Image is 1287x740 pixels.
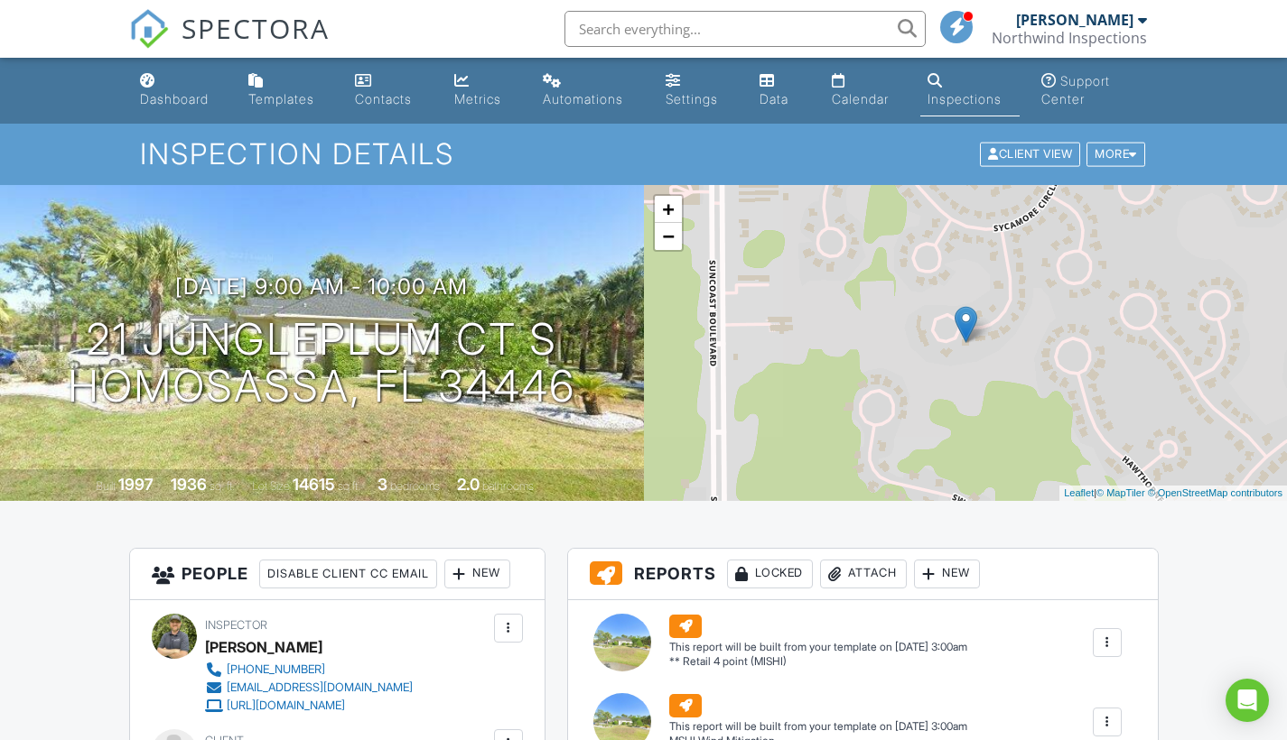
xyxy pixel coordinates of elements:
[205,697,413,715] a: [URL][DOMAIN_NAME]
[669,654,967,670] div: ** Retail 4 point (MISHI)
[760,91,788,106] div: Data
[1059,486,1287,501] div: |
[129,9,169,49] img: The Best Home Inspection Software - Spectora
[390,479,440,493] span: bedrooms
[655,223,682,250] a: Zoom out
[658,65,738,116] a: Settings
[130,549,545,600] h3: People
[820,560,907,588] div: Attach
[1086,143,1145,167] div: More
[241,65,333,116] a: Templates
[210,479,235,493] span: sq. ft.
[129,24,330,62] a: SPECTORA
[378,475,387,494] div: 3
[293,475,335,494] div: 14615
[825,65,907,116] a: Calendar
[348,65,433,116] a: Contacts
[444,560,510,588] div: New
[205,618,267,632] span: Inspector
[536,65,644,116] a: Automations (Basic)
[928,91,1002,106] div: Inspections
[338,479,360,493] span: sq.ft.
[227,680,413,695] div: [EMAIL_ADDRESS][DOMAIN_NAME]
[205,679,413,697] a: [EMAIL_ADDRESS][DOMAIN_NAME]
[980,143,1080,167] div: Client View
[355,91,412,106] div: Contacts
[68,316,575,412] h1: 21 Jungleplum Ct S Homosassa, FL 34446
[568,549,1158,600] h3: Reports
[227,698,345,713] div: [URL][DOMAIN_NAME]
[259,560,437,588] div: Disable Client CC Email
[992,29,1147,47] div: Northwind Inspections
[447,65,521,116] a: Metrics
[248,91,314,106] div: Templates
[543,91,623,106] div: Automations
[655,196,682,223] a: Zoom in
[914,560,980,588] div: New
[920,65,1020,116] a: Inspections
[140,138,1146,170] h1: Inspection Details
[482,479,534,493] span: bathrooms
[1041,73,1110,106] div: Support Center
[727,560,813,588] div: Locked
[171,475,207,494] div: 1936
[140,91,209,106] div: Dashboard
[666,91,718,106] div: Settings
[252,479,290,493] span: Lot Size
[175,274,468,299] h3: [DATE] 9:00 am - 10:00 am
[978,146,1085,160] a: Client View
[1034,65,1154,116] a: Support Center
[669,719,967,734] div: This report will be built from your template on [DATE] 3:00am
[118,475,154,494] div: 1997
[96,479,116,493] span: Built
[454,91,501,106] div: Metrics
[1016,11,1133,29] div: [PERSON_NAME]
[1148,487,1282,498] a: © OpenStreetMap contributors
[133,65,227,116] a: Dashboard
[205,634,322,661] div: [PERSON_NAME]
[182,9,330,47] span: SPECTORA
[1226,679,1269,722] div: Open Intercom Messenger
[457,475,480,494] div: 2.0
[832,91,889,106] div: Calendar
[752,65,810,116] a: Data
[227,662,325,677] div: [PHONE_NUMBER]
[1096,487,1145,498] a: © MapTiler
[564,11,926,47] input: Search everything...
[1064,487,1094,498] a: Leaflet
[669,640,967,654] div: This report will be built from your template on [DATE] 3:00am
[205,661,413,679] a: [PHONE_NUMBER]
